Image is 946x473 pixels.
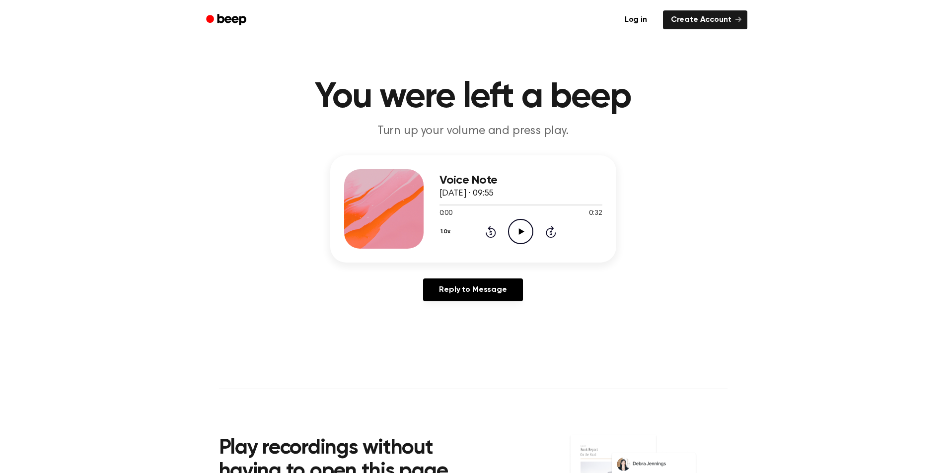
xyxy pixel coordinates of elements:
p: Turn up your volume and press play. [283,123,664,139]
span: 0:00 [439,208,452,219]
h1: You were left a beep [219,79,728,115]
h3: Voice Note [439,174,602,187]
span: 0:32 [589,208,602,219]
a: Reply to Message [423,278,522,301]
span: [DATE] · 09:55 [439,189,494,198]
a: Create Account [663,10,747,29]
button: 1.0x [439,223,454,240]
a: Log in [615,8,657,31]
a: Beep [199,10,255,30]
